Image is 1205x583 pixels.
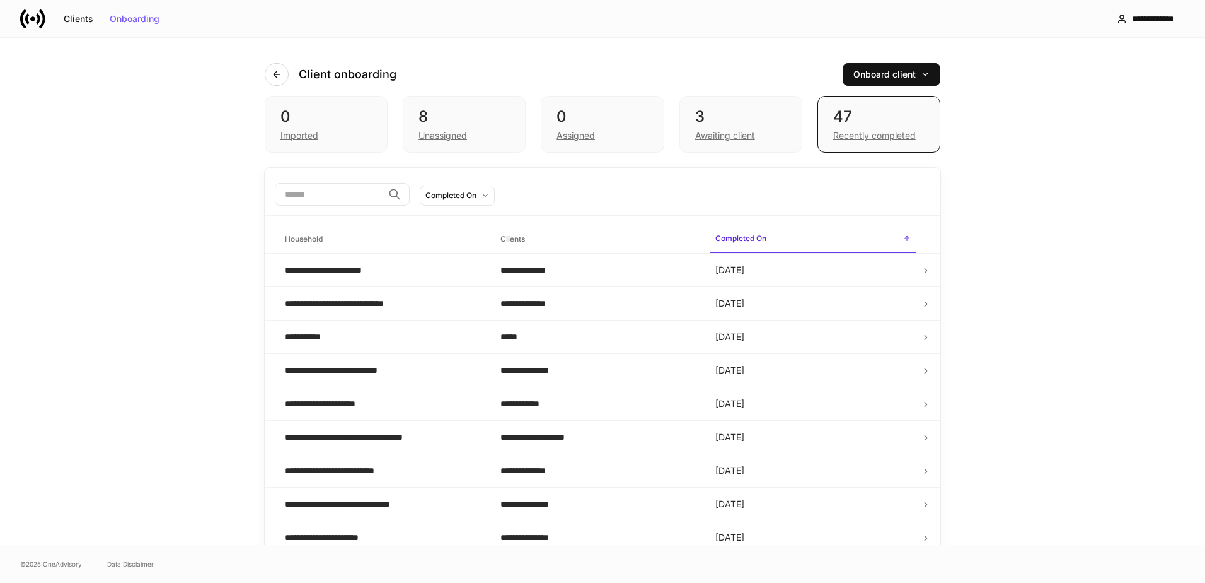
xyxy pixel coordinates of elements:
[500,233,525,245] h6: Clients
[833,129,916,142] div: Recently completed
[541,96,664,153] div: 0Assigned
[705,521,921,555] td: [DATE]
[418,129,467,142] div: Unassigned
[299,67,396,82] h4: Client onboarding
[55,9,101,29] button: Clients
[695,129,755,142] div: Awaiting client
[280,129,318,142] div: Imported
[285,233,323,245] h6: Household
[556,129,595,142] div: Assigned
[705,354,921,387] td: [DATE]
[705,387,921,421] td: [DATE]
[705,287,921,321] td: [DATE]
[715,232,766,244] h6: Completed On
[101,9,168,29] button: Onboarding
[403,96,526,153] div: 8Unassigned
[833,107,925,127] div: 47
[425,189,476,201] div: Completed On
[20,559,82,569] span: © 2025 OneAdvisory
[817,96,940,153] div: 47Recently completed
[695,107,787,127] div: 3
[107,559,154,569] a: Data Disclaimer
[679,96,802,153] div: 3Awaiting client
[420,185,495,206] button: Completed On
[110,15,159,23] div: Onboarding
[705,454,921,488] td: [DATE]
[64,15,93,23] div: Clients
[705,421,921,454] td: [DATE]
[705,488,921,521] td: [DATE]
[853,70,930,79] div: Onboard client
[705,321,921,354] td: [DATE]
[495,227,701,252] span: Clients
[265,96,388,153] div: 0Imported
[556,107,648,127] div: 0
[710,226,916,253] span: Completed On
[280,227,485,252] span: Household
[280,107,372,127] div: 0
[843,63,940,86] button: Onboard client
[418,107,510,127] div: 8
[705,254,921,287] td: [DATE]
